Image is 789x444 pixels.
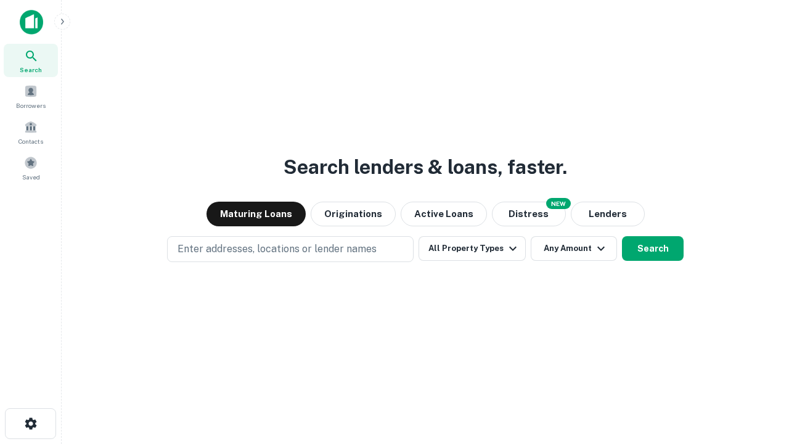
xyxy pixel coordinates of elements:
[20,10,43,35] img: capitalize-icon.png
[401,202,487,226] button: Active Loans
[284,152,567,182] h3: Search lenders & loans, faster.
[4,115,58,149] a: Contacts
[492,202,566,226] button: Search distressed loans with lien and other non-mortgage details.
[727,345,789,405] iframe: Chat Widget
[622,236,684,261] button: Search
[22,172,40,182] span: Saved
[18,136,43,146] span: Contacts
[531,236,617,261] button: Any Amount
[167,236,414,262] button: Enter addresses, locations or lender names
[571,202,645,226] button: Lenders
[311,202,396,226] button: Originations
[178,242,377,257] p: Enter addresses, locations or lender names
[546,198,571,209] div: NEW
[4,44,58,77] a: Search
[16,101,46,110] span: Borrowers
[419,236,526,261] button: All Property Types
[4,151,58,184] a: Saved
[20,65,42,75] span: Search
[206,202,306,226] button: Maturing Loans
[4,80,58,113] a: Borrowers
